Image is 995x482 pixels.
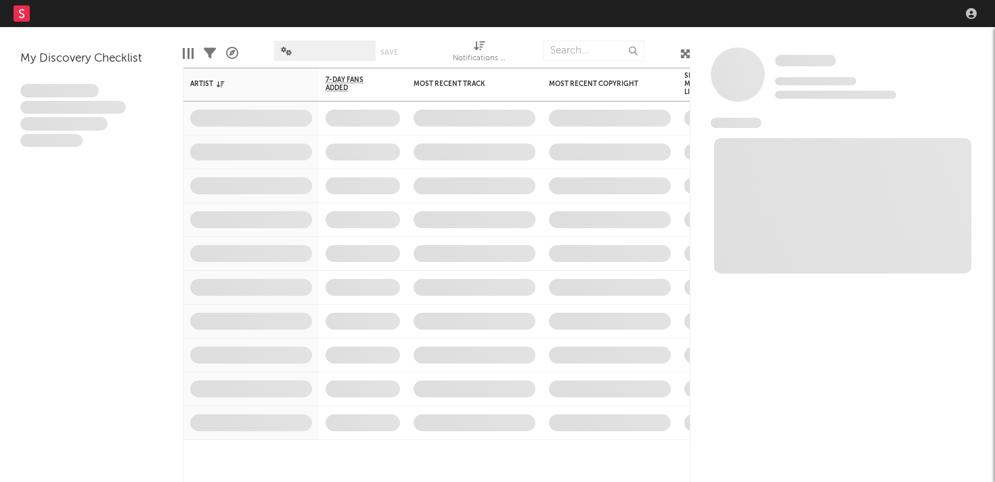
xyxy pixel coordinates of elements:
[20,117,108,131] span: Praesent ac interdum
[775,55,836,66] span: Some Artist
[326,76,380,92] span: 7-Day Fans Added
[20,51,162,67] div: My Discovery Checklist
[775,77,856,85] span: Tracking Since: [DATE]
[453,51,507,67] div: Notifications (Artist)
[183,34,194,73] div: Edit Columns
[543,41,644,61] input: Search...
[522,77,535,91] button: Filter by Most Recent Track
[775,91,896,99] span: 0 fans last week
[20,134,83,148] span: Aliquam viverra
[711,118,761,128] span: News Feed
[298,77,312,91] button: Filter by Artist
[453,34,507,73] div: Notifications (Artist)
[414,80,515,88] div: Most Recent Track
[657,77,671,91] button: Filter by Most Recent Copyright
[380,49,398,56] button: Save
[204,34,216,73] div: Filters
[775,54,836,68] a: Some Artist
[20,84,99,97] span: Lorem ipsum dolor
[226,34,238,73] div: A&R Pipeline
[20,101,126,114] span: Integer aliquet in purus et
[386,77,400,91] button: Filter by 7-Day Fans Added
[684,72,732,96] div: Spotify Monthly Listeners
[190,80,292,88] div: Artist
[549,80,650,88] div: Most Recent Copyright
